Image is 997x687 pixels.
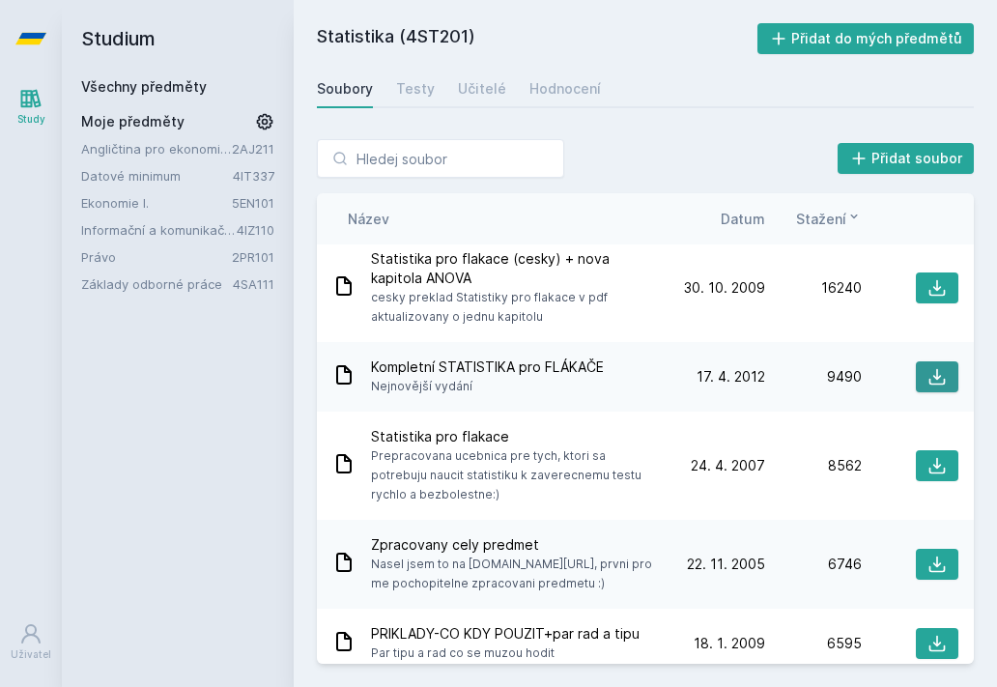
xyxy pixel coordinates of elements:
[81,112,185,131] span: Moje předměty
[233,168,274,184] a: 4IT337
[232,141,274,157] a: 2AJ211
[371,427,661,446] span: Statistika pro flakace
[371,446,661,504] span: Prepracovana ucebnica pre tych, ktori sa potrebuju naucit statistiku k zaverecnemu testu rychlo a...
[697,367,765,386] span: 17. 4. 2012
[691,456,765,475] span: 24. 4. 2007
[371,377,604,396] span: Nejnovější vydání
[233,276,274,292] a: 4SA111
[765,555,862,574] div: 6746
[371,644,640,663] span: Par tipu a rad co se muzou hodit
[371,624,640,644] span: PRIKLADY-CO KDY POUZIT+par rad a tipu
[4,613,58,672] a: Uživatel
[81,78,207,95] a: Všechny předměty
[232,249,274,265] a: 2PR101
[396,79,435,99] div: Testy
[371,358,604,377] span: Kompletní STATISTIKA pro FLÁKAČE
[684,278,765,298] span: 30. 10. 2009
[529,79,601,99] div: Hodnocení
[371,555,661,593] span: Nasel jsem to na [DOMAIN_NAME][URL], prvni pro me pochopitelne zpracovani predmetu :)
[81,139,232,158] a: Angličtina pro ekonomická studia 1 (B2/C1)
[765,456,862,475] div: 8562
[237,222,274,238] a: 4IZ110
[757,23,975,54] button: Přidat do mých předmětů
[4,77,58,136] a: Study
[838,143,975,174] button: Přidat soubor
[317,139,564,178] input: Hledej soubor
[81,220,237,240] a: Informační a komunikační technologie
[694,634,765,653] span: 18. 1. 2009
[232,195,274,211] a: 5EN101
[81,166,233,186] a: Datové minimum
[17,112,45,127] div: Study
[796,209,862,229] button: Stažení
[81,274,233,294] a: Základy odborné práce
[721,209,765,229] button: Datum
[81,247,232,267] a: Právo
[81,193,232,213] a: Ekonomie I.
[687,555,765,574] span: 22. 11. 2005
[765,634,862,653] div: 6595
[371,535,661,555] span: Zpracovany cely predmet
[765,278,862,298] div: 16240
[317,70,373,108] a: Soubory
[11,647,51,662] div: Uživatel
[396,70,435,108] a: Testy
[458,70,506,108] a: Učitelé
[796,209,846,229] span: Stažení
[371,288,661,327] span: cesky preklad Statistiky pro flakace v pdf aktualizovany o jednu kapitolu
[529,70,601,108] a: Hodnocení
[317,79,373,99] div: Soubory
[458,79,506,99] div: Učitelé
[765,367,862,386] div: 9490
[317,23,757,54] h2: Statistika (4ST201)
[348,209,389,229] button: Název
[371,249,661,288] span: Statistika pro flakace (cesky) + nova kapitola ANOVA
